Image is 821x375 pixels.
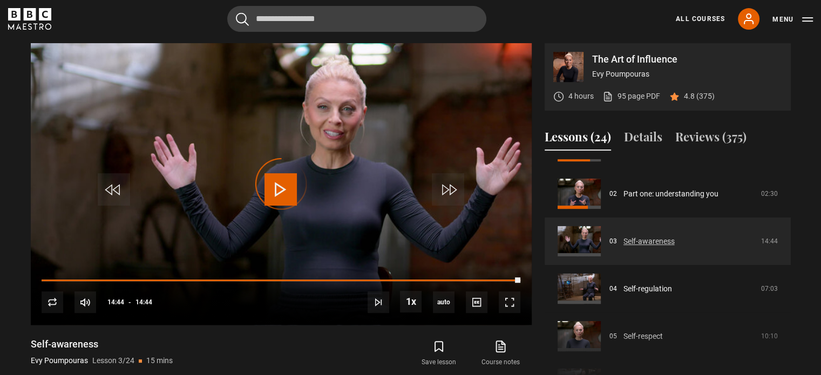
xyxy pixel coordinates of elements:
p: Lesson 3/24 [92,355,134,366]
input: Search [227,6,486,32]
a: Self-regulation [623,283,672,295]
button: Reviews (375) [675,128,747,151]
button: Next Lesson [368,291,389,313]
div: Current quality: 720p [433,291,454,313]
a: All Courses [676,14,725,24]
a: 95 page PDF [602,91,660,102]
p: Evy Poumpouras [592,69,782,80]
p: 4 hours [568,91,594,102]
div: Progress Bar [42,279,520,282]
span: auto [433,291,454,313]
button: Lessons (24) [545,128,611,151]
p: The Art of Influence [592,54,782,64]
a: Part one: understanding you [623,188,718,200]
button: Submit the search query [236,12,249,26]
p: Evy Poumpouras [31,355,88,366]
video-js: Video Player [31,43,532,325]
span: 14:44 [107,292,124,312]
a: Self-awareness [623,236,675,247]
a: Course notes [470,338,531,369]
button: Details [624,128,662,151]
span: - [128,298,131,306]
h1: Self-awareness [31,338,173,351]
span: 14:44 [135,292,152,312]
button: Captions [466,291,487,313]
svg: BBC Maestro [8,8,51,30]
p: 15 mins [146,355,173,366]
button: Fullscreen [499,291,520,313]
button: Save lesson [408,338,470,369]
button: Playback Rate [400,291,422,312]
p: 4.8 (375) [684,91,715,102]
button: Replay [42,291,63,313]
button: Mute [74,291,96,313]
button: Toggle navigation [772,14,813,25]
